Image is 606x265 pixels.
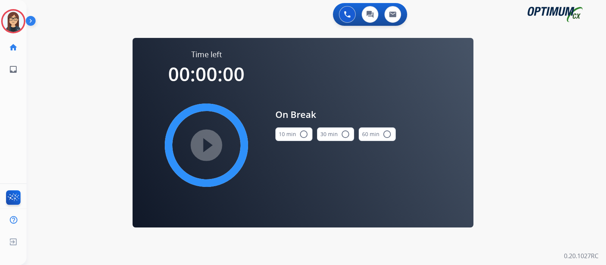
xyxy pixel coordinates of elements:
button: 30 min [317,127,354,141]
button: 10 min [275,127,312,141]
mat-icon: radio_button_unchecked [383,130,392,139]
mat-icon: radio_button_unchecked [299,130,308,139]
span: 00:00:00 [168,61,245,87]
span: On Break [275,108,396,121]
p: 0.20.1027RC [564,251,598,260]
button: 60 min [359,127,396,141]
mat-icon: radio_button_unchecked [341,130,350,139]
mat-icon: inbox [9,65,18,74]
mat-icon: home [9,43,18,52]
span: Time left [191,49,222,60]
img: avatar [3,11,24,32]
